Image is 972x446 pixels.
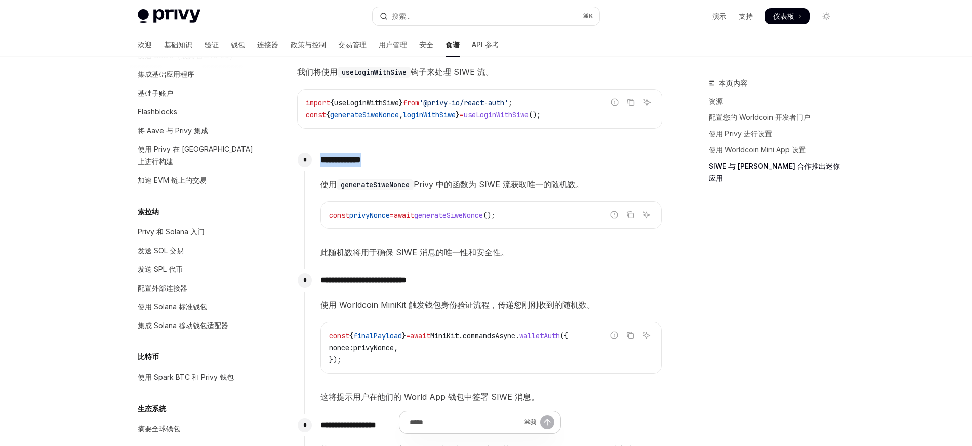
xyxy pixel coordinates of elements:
font: 使用 [320,179,337,189]
a: 集成 Solana 移动钱包适配器 [130,316,259,335]
span: useLoginWithSiwe [334,98,399,107]
font: 使用 Spark BTC 和 Privy 钱包 [138,373,234,381]
a: 食谱 [445,32,460,57]
font: 安全 [419,40,433,49]
font: 比特币 [138,352,159,361]
button: 打开搜索 [373,7,599,25]
font: API 参考 [472,40,499,49]
span: (); [529,110,541,119]
span: ({ [560,331,568,340]
font: Flashblocks [138,107,177,116]
button: 询问人工智能 [640,96,654,109]
code: useLoginWithSiwe [338,67,411,78]
a: 使用 Privy 在 [GEOGRAPHIC_DATA] 上进行构建 [130,140,259,171]
font: 仪表板 [773,12,794,20]
button: 复制代码块中的内容 [624,208,637,221]
a: 验证 [205,32,219,57]
span: privyNonce [353,343,394,352]
span: { [349,331,353,340]
font: 我们将使用 [297,67,338,77]
font: 生态系统 [138,404,166,413]
a: 仪表板 [765,8,810,24]
font: 配置您的 Worldcoin 开发者门户 [709,113,811,121]
span: . [459,331,463,340]
span: '@privy-io/react-auth' [419,98,508,107]
font: 摘要全球钱包 [138,424,180,433]
font: 本页内容 [719,78,747,87]
font: 使用 Solana 标准钱包 [138,302,207,311]
img: 灯光标志 [138,9,200,23]
font: SIWE 与 [PERSON_NAME] 合作推出迷你应用 [709,161,840,182]
a: Flashblocks [130,103,259,121]
font: 集成基础应用程序 [138,70,194,78]
a: 发送 SPL 代币 [130,260,259,278]
code: generateSiweNonce [337,179,414,190]
span: generateSiweNonce [330,110,399,119]
button: 报告错误代码 [607,208,621,221]
span: (); [483,211,495,220]
a: API 参考 [472,32,499,57]
button: 询问人工智能 [640,208,653,221]
font: 发送 SPL 代币 [138,265,183,273]
font: K [589,12,593,20]
a: 演示 [712,11,726,21]
span: walletAuth [519,331,560,340]
font: 配置外部连接器 [138,283,187,292]
font: 基础知识 [164,40,192,49]
a: 发送 SOL 交易 [130,241,259,260]
span: = [390,211,394,220]
a: 支持 [739,11,753,21]
span: } [456,110,460,119]
font: 使用 Privy 进行设置 [709,129,772,138]
a: 政策与控制 [291,32,326,57]
a: 使用 Spark BTC 和 Privy 钱包 [130,368,259,386]
span: from [403,98,419,107]
a: 集成基础应用程序 [130,65,259,84]
font: 将 Aave 与 Privy 集成 [138,126,208,135]
font: 搜索... [392,12,411,20]
a: 资源 [709,93,842,109]
font: 资源 [709,97,723,105]
a: 基础子账户 [130,84,259,102]
span: loginWithSiwe [403,110,456,119]
span: import [306,98,330,107]
font: 集成 Solana 移动钱包适配器 [138,321,228,330]
font: 此随机数将用于确保 SIWE 消息的唯一性和安全性。 [320,247,509,257]
button: 切换暗模式 [818,8,834,24]
a: 配置外部连接器 [130,279,259,297]
span: . [515,331,519,340]
button: 复制代码块中的内容 [624,96,637,109]
font: 基础子账户 [138,89,173,97]
span: commandsAsync [463,331,515,340]
span: await [394,211,414,220]
span: , [399,110,403,119]
a: 交易管理 [338,32,367,57]
font: 使用 Privy 在 [GEOGRAPHIC_DATA] 上进行构建 [138,145,253,166]
button: 询问人工智能 [640,329,653,342]
a: 摘要全球钱包 [130,420,259,438]
font: ⌘ [583,12,589,20]
font: 使用 Worldcoin Mini App 设置 [709,145,806,154]
button: 发送消息 [540,415,554,429]
font: 这将提示用户在他们的 World App 钱包中签署 SIWE 消息。 [320,392,539,402]
span: , [394,343,398,352]
font: 钱包 [231,40,245,49]
font: 验证 [205,40,219,49]
a: 将 Aave 与 Privy 集成 [130,121,259,140]
a: SIWE 与 [PERSON_NAME] 合作推出迷你应用 [709,158,842,186]
font: 索拉纳 [138,207,159,216]
a: 使用 Solana 标准钱包 [130,298,259,316]
span: }); [329,355,341,364]
a: 使用 Privy 进行设置 [709,126,842,142]
font: 加速 EVM 链上的交易 [138,176,207,184]
font: 食谱 [445,40,460,49]
font: 交易管理 [338,40,367,49]
font: 连接器 [257,40,278,49]
font: 政策与控制 [291,40,326,49]
a: 配置您的 Worldcoin 开发者门户 [709,109,842,126]
span: nonce: [329,343,353,352]
a: 欢迎 [138,32,152,57]
font: 钩子来处理 SIWE 流。 [411,67,494,77]
span: finalPayload [353,331,402,340]
a: 钱包 [231,32,245,57]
